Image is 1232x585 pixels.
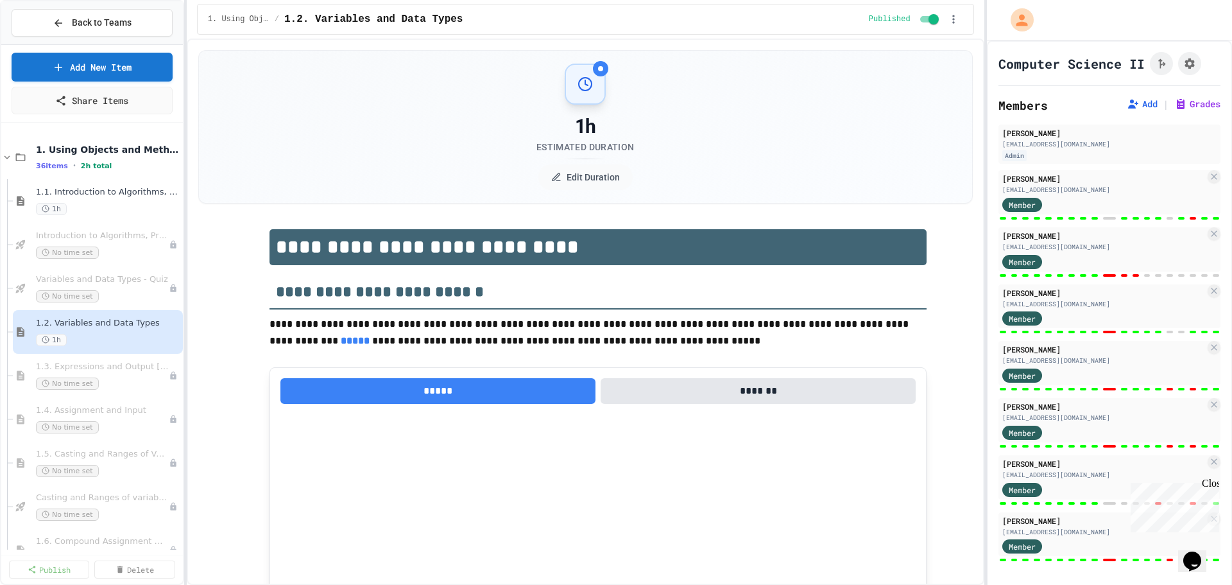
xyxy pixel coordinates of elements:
[36,318,180,329] span: 1.2. Variables and Data Types
[36,536,169,547] span: 1.6. Compound Assignment Operators
[36,405,169,416] span: 1.4. Assignment and Input
[72,16,132,30] span: Back to Teams
[538,164,633,190] button: Edit Duration
[169,502,178,511] div: Unpublished
[169,458,178,467] div: Unpublished
[36,509,99,521] span: No time set
[36,187,180,198] span: 1.1. Introduction to Algorithms, Programming, and Compilers
[73,161,76,171] span: •
[1002,470,1205,480] div: [EMAIL_ADDRESS][DOMAIN_NAME]
[1009,313,1036,324] span: Member
[36,162,68,170] span: 36 items
[1009,541,1036,552] span: Member
[1002,458,1205,469] div: [PERSON_NAME]
[36,421,99,433] span: No time set
[1002,401,1205,412] div: [PERSON_NAME]
[1150,52,1173,75] button: Click to see fork details
[1002,527,1205,537] div: [EMAIL_ADDRESS][DOMAIN_NAME]
[36,274,169,285] span: Variables and Data Types - Quiz
[36,334,67,346] span: 1h
[36,362,169,372] span: 1.3. Expressions and Output [New]
[998,55,1145,73] h1: Computer Science II
[536,115,634,138] div: 1h
[284,12,463,27] span: 1.2. Variables and Data Types
[12,9,173,37] button: Back to Teams
[36,203,67,215] span: 1h
[1009,199,1036,211] span: Member
[36,493,169,503] span: Casting and Ranges of variables - Quiz
[94,561,175,579] a: Delete
[1002,344,1205,355] div: [PERSON_NAME]
[36,465,99,477] span: No time set
[1127,98,1158,110] button: Add
[36,290,99,302] span: No time set
[1002,230,1205,241] div: [PERSON_NAME]
[169,415,178,424] div: Unpublished
[1163,96,1169,112] span: |
[1002,413,1205,423] div: [EMAIL_ADDRESS][DOMAIN_NAME]
[1125,478,1219,532] iframe: chat widget
[1002,150,1027,161] div: Admin
[869,12,941,27] div: Content is published and visible to students
[869,14,911,24] span: Published
[9,561,89,579] a: Publish
[1009,484,1036,496] span: Member
[36,231,169,241] span: Introduction to Algorithms, Programming, and Compilers
[12,87,173,114] a: Share Items
[1174,98,1220,110] button: Grades
[1002,356,1205,365] div: [EMAIL_ADDRESS][DOMAIN_NAME]
[169,371,178,380] div: Unpublished
[536,141,634,153] div: Estimated Duration
[275,14,279,24] span: /
[169,240,178,249] div: Unpublished
[998,96,1048,114] h2: Members
[1178,52,1201,75] button: Assignment Settings
[208,14,269,24] span: 1. Using Objects and Methods
[36,378,99,390] span: No time set
[1002,173,1205,184] div: [PERSON_NAME]
[169,284,178,293] div: Unpublished
[997,5,1037,35] div: My Account
[1178,534,1219,572] iframe: chat widget
[1002,299,1205,309] div: [EMAIL_ADDRESS][DOMAIN_NAME]
[5,5,89,82] div: Chat with us now!Close
[1009,427,1036,439] span: Member
[1002,139,1217,149] div: [EMAIL_ADDRESS][DOMAIN_NAME]
[1002,127,1217,139] div: [PERSON_NAME]
[1009,370,1036,381] span: Member
[12,53,173,82] a: Add New Item
[81,162,112,170] span: 2h total
[1002,515,1205,527] div: [PERSON_NAME]
[1009,256,1036,268] span: Member
[169,546,178,555] div: Unpublished
[1002,185,1205,195] div: [EMAIL_ADDRESS][DOMAIN_NAME]
[1002,242,1205,252] div: [EMAIL_ADDRESS][DOMAIN_NAME]
[1002,287,1205,299] div: [PERSON_NAME]
[36,449,169,460] span: 1.5. Casting and Ranges of Values
[36,144,180,155] span: 1. Using Objects and Methods
[36,247,99,259] span: No time set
